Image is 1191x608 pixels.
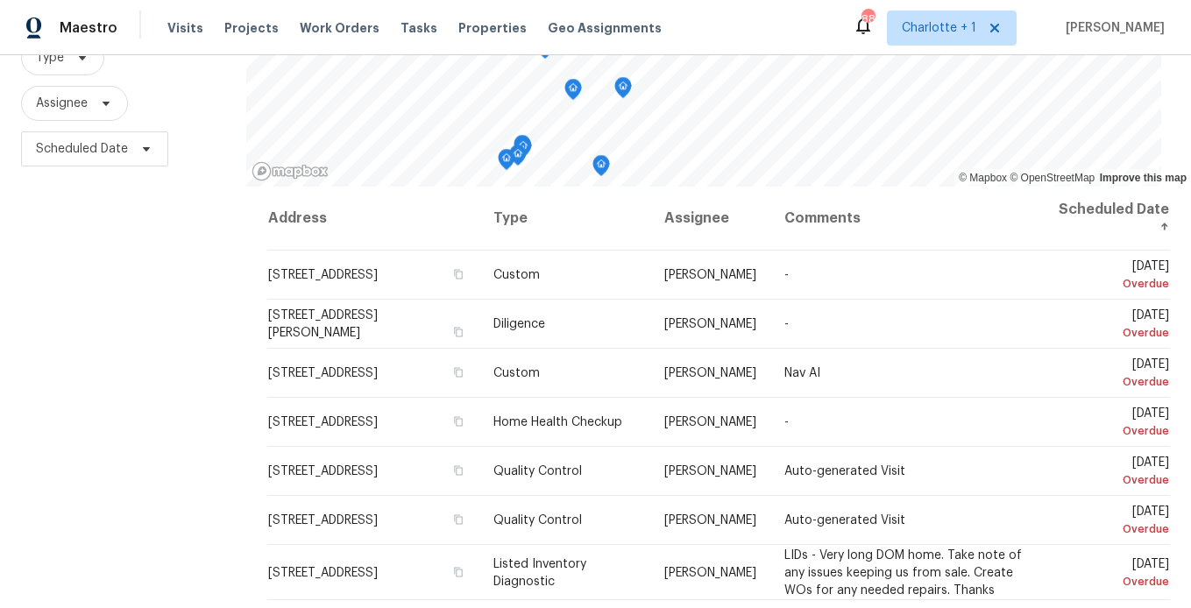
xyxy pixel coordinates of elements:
span: [PERSON_NAME] [664,566,756,578]
span: [STREET_ADDRESS] [268,416,378,428]
div: Overdue [1055,324,1169,342]
div: Overdue [1055,572,1169,590]
div: Map marker [592,155,610,182]
span: [STREET_ADDRESS] [268,465,378,477]
a: OpenStreetMap [1010,172,1095,184]
div: Map marker [509,145,527,172]
div: Map marker [514,135,531,162]
span: [STREET_ADDRESS] [268,269,378,281]
span: [DATE] [1055,260,1169,293]
span: LIDs - Very long DOM home. Take note of any issues keeping us from sale. Create WOs for any neede... [784,548,1022,596]
span: [PERSON_NAME] [664,318,756,330]
span: Charlotte + 1 [902,19,976,37]
span: [DATE] [1055,505,1169,538]
th: Comments [770,187,1041,251]
div: Map marker [514,137,532,164]
span: [PERSON_NAME] [664,269,756,281]
span: [STREET_ADDRESS][PERSON_NAME] [268,309,378,339]
span: [STREET_ADDRESS] [268,566,378,578]
button: Copy Address [450,266,465,282]
span: [DATE] [1055,456,1169,489]
span: Listed Inventory Diagnostic [493,557,586,587]
span: [DATE] [1055,557,1169,590]
span: [DATE] [1055,309,1169,342]
th: Scheduled Date ↑ [1041,187,1170,251]
div: 88 [861,11,874,28]
span: Type [36,49,64,67]
span: Properties [458,19,527,37]
button: Copy Address [450,324,465,340]
div: Map marker [564,79,582,106]
span: - [784,318,789,330]
span: [DATE] [1055,407,1169,440]
span: Custom [493,269,540,281]
span: [PERSON_NAME] [664,367,756,379]
span: Scheduled Date [36,140,128,158]
button: Copy Address [450,364,465,380]
span: Assignee [36,95,88,112]
span: [DATE] [1055,358,1169,391]
span: Home Health Checkup [493,416,622,428]
div: Map marker [614,77,632,104]
button: Copy Address [450,463,465,478]
span: Work Orders [300,19,379,37]
span: Geo Assignments [548,19,662,37]
span: [STREET_ADDRESS] [268,514,378,527]
span: Nav AI [784,367,820,379]
span: [PERSON_NAME] [664,465,756,477]
span: Tasks [401,22,437,34]
button: Copy Address [450,512,465,527]
a: Improve this map [1100,172,1187,184]
th: Address [267,187,480,251]
div: Overdue [1055,422,1169,440]
span: [PERSON_NAME] [664,416,756,428]
span: Maestro [60,19,117,37]
div: Map marker [498,149,515,176]
span: Visits [167,19,203,37]
th: Type [479,187,650,251]
span: [STREET_ADDRESS] [268,367,378,379]
div: Overdue [1055,520,1169,538]
span: Projects [224,19,279,37]
th: Assignee [650,187,770,251]
span: - [784,416,789,428]
span: - [784,269,789,281]
a: Mapbox homepage [252,161,329,181]
button: Copy Address [450,563,465,579]
div: Overdue [1055,373,1169,391]
span: Quality Control [493,514,582,527]
span: Quality Control [493,465,582,477]
span: Custom [493,367,540,379]
div: Overdue [1055,275,1169,293]
span: [PERSON_NAME] [664,514,756,527]
span: Diligence [493,318,545,330]
span: Auto-generated Visit [784,465,905,477]
a: Mapbox [959,172,1007,184]
button: Copy Address [450,414,465,429]
span: [PERSON_NAME] [1059,19,1165,37]
div: Overdue [1055,471,1169,489]
span: Auto-generated Visit [784,514,905,527]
